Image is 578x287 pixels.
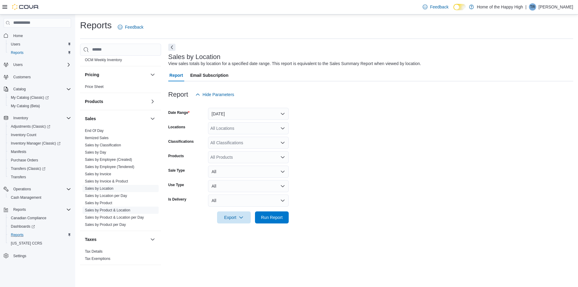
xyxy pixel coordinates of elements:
[1,73,73,81] button: Customers
[453,4,466,10] input: Dark Mode
[11,141,61,146] span: Inventory Manager (Classic)
[85,143,121,148] span: Sales by Classification
[8,165,48,172] a: Transfers (Classic)
[85,222,126,227] span: Sales by Product per Day
[149,115,156,122] button: Sales
[168,61,421,67] div: View sales totals by location for a specified date range. This report is equivalent to the Sales ...
[80,83,161,93] div: Pricing
[539,3,573,11] p: [PERSON_NAME]
[8,94,51,101] a: My Catalog (Classic)
[1,185,73,193] button: Operations
[149,236,156,243] button: Taxes
[85,85,104,89] a: Price Sheet
[168,53,221,61] h3: Sales by Location
[8,41,23,48] a: Users
[477,3,523,11] p: Home of the Happy High
[8,194,71,201] span: Cash Management
[85,98,103,105] h3: Products
[168,44,176,51] button: Next
[8,140,71,147] span: Inventory Manager (Classic)
[13,87,26,92] span: Catalog
[255,211,289,223] button: Run Report
[11,61,25,68] button: Users
[149,98,156,105] button: Products
[8,94,71,101] span: My Catalog (Classic)
[169,69,183,81] span: Report
[85,164,134,169] span: Sales by Employee (Tendered)
[80,248,161,265] div: Taxes
[11,241,42,246] span: [US_STATE] CCRS
[85,249,103,254] a: Tax Details
[85,98,148,105] button: Products
[13,75,31,80] span: Customers
[208,180,289,192] button: All
[149,71,156,78] button: Pricing
[8,148,29,155] a: Manifests
[6,193,73,202] button: Cash Management
[6,131,73,139] button: Inventory Count
[168,139,194,144] label: Classifications
[8,140,63,147] a: Inventory Manager (Classic)
[11,166,45,171] span: Transfers (Classic)
[11,224,35,229] span: Dashboards
[85,150,106,155] span: Sales by Day
[11,86,28,93] button: Catalog
[11,86,71,93] span: Catalog
[13,207,26,212] span: Reports
[11,114,30,122] button: Inventory
[168,182,184,187] label: Use Type
[85,158,132,162] a: Sales by Employee (Created)
[525,3,527,11] p: |
[11,32,25,39] a: Home
[6,139,73,148] a: Inventory Manager (Classic)
[280,126,285,131] button: Open list of options
[1,85,73,93] button: Catalog
[8,131,39,139] a: Inventory Count
[85,208,130,213] span: Sales by Product & Location
[6,164,73,173] a: Transfers (Classic)
[11,252,29,260] a: Settings
[13,187,31,192] span: Operations
[85,236,97,242] h3: Taxes
[168,125,185,129] label: Locations
[85,215,144,220] a: Sales by Product & Location per Day
[11,175,26,179] span: Transfers
[280,155,285,160] button: Open list of options
[8,173,71,181] span: Transfers
[8,102,71,110] span: My Catalog (Beta)
[6,102,73,110] button: My Catalog (Beta)
[85,179,128,184] span: Sales by Invoice & Product
[85,172,111,176] span: Sales by Invoice
[190,69,228,81] span: Email Subscription
[85,129,104,133] a: End Of Day
[530,3,535,11] span: TR
[11,50,23,55] span: Reports
[80,56,161,66] div: OCM
[11,149,26,154] span: Manifests
[11,95,49,100] span: My Catalog (Classic)
[11,104,40,108] span: My Catalog (Beta)
[8,123,53,130] a: Adjustments (Classic)
[4,29,71,276] nav: Complex example
[8,223,71,230] span: Dashboards
[8,41,71,48] span: Users
[85,194,127,198] a: Sales by Location per Day
[85,157,132,162] span: Sales by Employee (Created)
[529,3,536,11] div: Tayler Ross
[261,214,283,220] span: Run Report
[85,223,126,227] a: Sales by Product per Day
[1,205,73,214] button: Reports
[13,254,26,258] span: Settings
[80,127,161,231] div: Sales
[8,165,71,172] span: Transfers (Classic)
[11,206,71,213] span: Reports
[80,19,112,31] h1: Reports
[85,201,112,205] a: Sales by Product
[11,73,71,81] span: Customers
[8,194,44,201] a: Cash Management
[6,214,73,222] button: Canadian Compliance
[8,157,71,164] span: Purchase Orders
[85,58,122,62] a: OCM Weekly Inventory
